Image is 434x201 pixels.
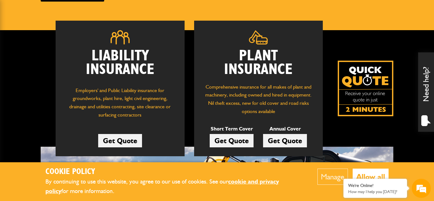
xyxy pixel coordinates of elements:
p: By continuing to use this website, you agree to our use of cookies. See our for more information. [45,177,298,196]
em: Start Chat [86,156,115,164]
a: Get your insurance quote isn just 2-minutes [338,61,393,116]
div: We're Online! [348,183,402,188]
p: Employers' and Public Liability insurance for groundworks, plant hire, light civil engineering, d... [65,86,175,122]
a: Get Quote [210,134,254,147]
input: Enter your last name [8,59,116,73]
p: Comprehensive insurance for all makes of plant and machinery, including owned and hired in equipm... [204,83,314,115]
input: Enter your phone number [8,96,116,110]
img: d_20077148190_company_1631870298795_20077148190 [11,35,27,44]
input: Enter your email address [8,77,116,91]
h2: Liability Insurance [65,49,175,80]
h2: Cookie Policy [45,167,298,177]
a: Get Quote [98,134,142,147]
textarea: Type your message and hit 'Enter' [8,115,116,151]
div: Chat with us now [33,36,107,44]
img: Quick Quote [338,61,393,116]
div: Minimize live chat window [104,3,119,18]
button: Manage [317,169,348,185]
h2: Plant Insurance [204,49,314,77]
button: Allow all [353,169,389,185]
a: Get Quote [263,134,307,147]
p: How may I help you today? [348,189,402,194]
p: Short Term Cover [210,125,254,133]
div: Need help? [418,52,434,132]
p: Annual Cover [263,125,307,133]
